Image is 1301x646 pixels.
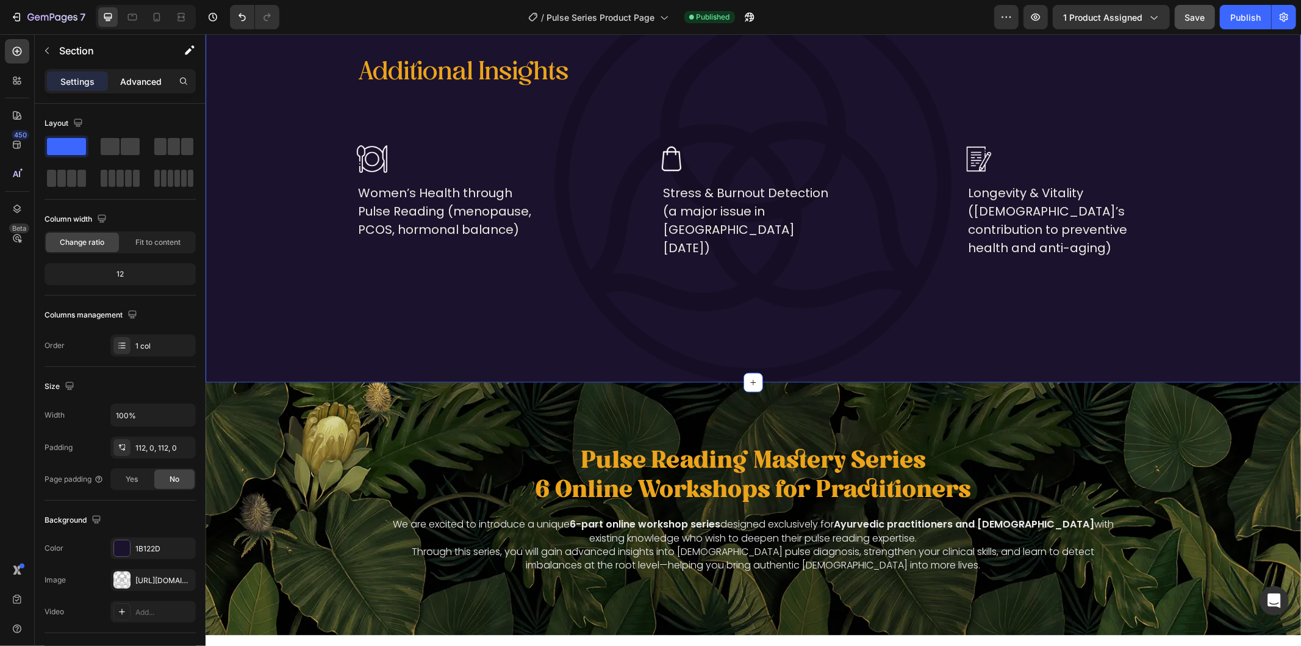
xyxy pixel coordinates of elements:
span: / [542,11,545,24]
div: Order [45,340,65,351]
div: Image [45,575,66,586]
div: Video [45,606,64,617]
button: Publish [1220,5,1271,29]
div: Column width [45,211,109,228]
span: Published [697,12,730,23]
span: Save [1185,12,1205,23]
p: Longevity & Vitality ([DEMOGRAPHIC_DATA]’s contribution to preventive health and anti-aging) [762,150,943,223]
div: Color [45,543,63,554]
div: Layout [45,115,85,132]
div: Undo/Redo [230,5,279,29]
span: Yes [126,474,138,485]
p: Advanced [120,75,162,88]
p: Stress & Burnout Detection [457,150,638,168]
div: 112, 0, 112, 0 [135,443,193,454]
div: Publish [1230,11,1261,24]
p: Section [59,43,159,58]
button: 1 product assigned [1053,5,1170,29]
span: Pulse Series Product Page [547,11,655,24]
span: 1 product assigned [1063,11,1142,24]
div: Columns management [45,307,140,324]
strong: 6 Online Workshops for Practitioners [330,441,766,468]
span: No [170,474,179,485]
div: Padding [45,442,73,453]
strong: Ayurvedic practitioners and [DEMOGRAPHIC_DATA] [628,484,889,498]
div: 12 [47,266,193,283]
div: Size [45,379,77,395]
div: Page padding [45,474,104,485]
img: gempages_522458741719696139-d702037a-5edc-4d50-9c59-fea3d3cb0b76.png [456,111,487,139]
div: 450 [12,130,29,140]
p: (a major issue in [GEOGRAPHIC_DATA] [DATE]) [457,168,638,223]
div: [URL][DOMAIN_NAME] [135,575,193,586]
img: gempages_522458741719696139-9fff3353-863e-4b6a-a503-74c8071c81df.png [761,111,792,139]
strong: 6-part online workshop series [364,484,515,498]
strong: Pulse Reading Mastery Series [375,412,720,439]
p: Through this series, you will gain advanced insights into [DEMOGRAPHIC_DATA] pulse diagnosis, str... [183,512,912,539]
button: 7 [5,5,91,29]
div: 1B122D [135,543,193,554]
p: We are excited to introduce a unique designed exclusively for with existing knowledge who wish to... [183,484,912,512]
div: 1 col [135,341,193,352]
div: Beta [9,223,29,233]
p: 7 [80,10,85,24]
div: Open Intercom Messenger [1260,586,1289,615]
span: Change ratio [60,237,105,248]
input: Auto [111,404,195,426]
span: Fit to content [135,237,181,248]
div: Add... [135,607,193,618]
div: Width [45,410,65,421]
p: Settings [60,75,95,88]
div: Background [45,512,104,529]
button: Save [1175,5,1215,29]
iframe: Design area [206,34,1301,646]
